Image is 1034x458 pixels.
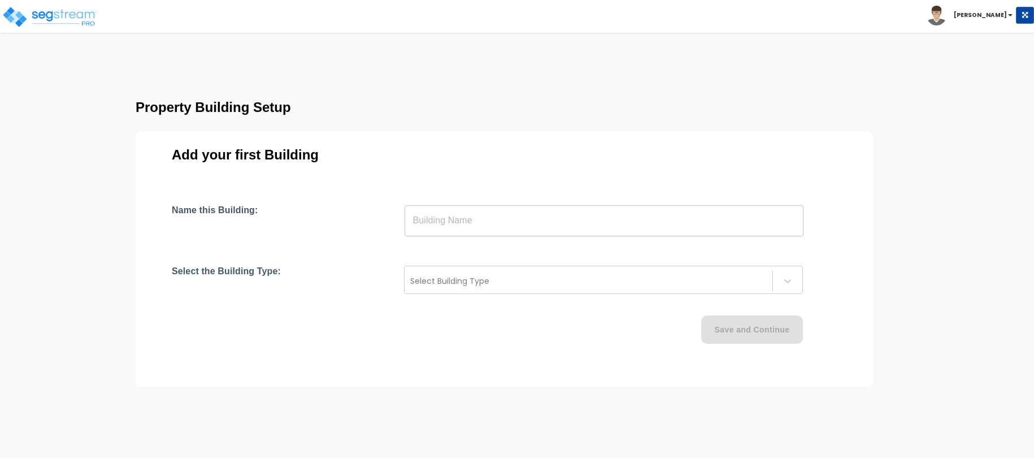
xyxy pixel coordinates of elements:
b: [PERSON_NAME] [954,11,1007,19]
h4: Select the Building Type: [172,266,281,294]
img: logo_pro_r.png [2,6,98,28]
h4: Name this Building: [172,205,258,236]
h3: Property Building Setup [136,100,954,115]
img: avatar.png [927,6,946,25]
input: Building Name [405,205,803,236]
h3: Add your first Building [172,147,837,163]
